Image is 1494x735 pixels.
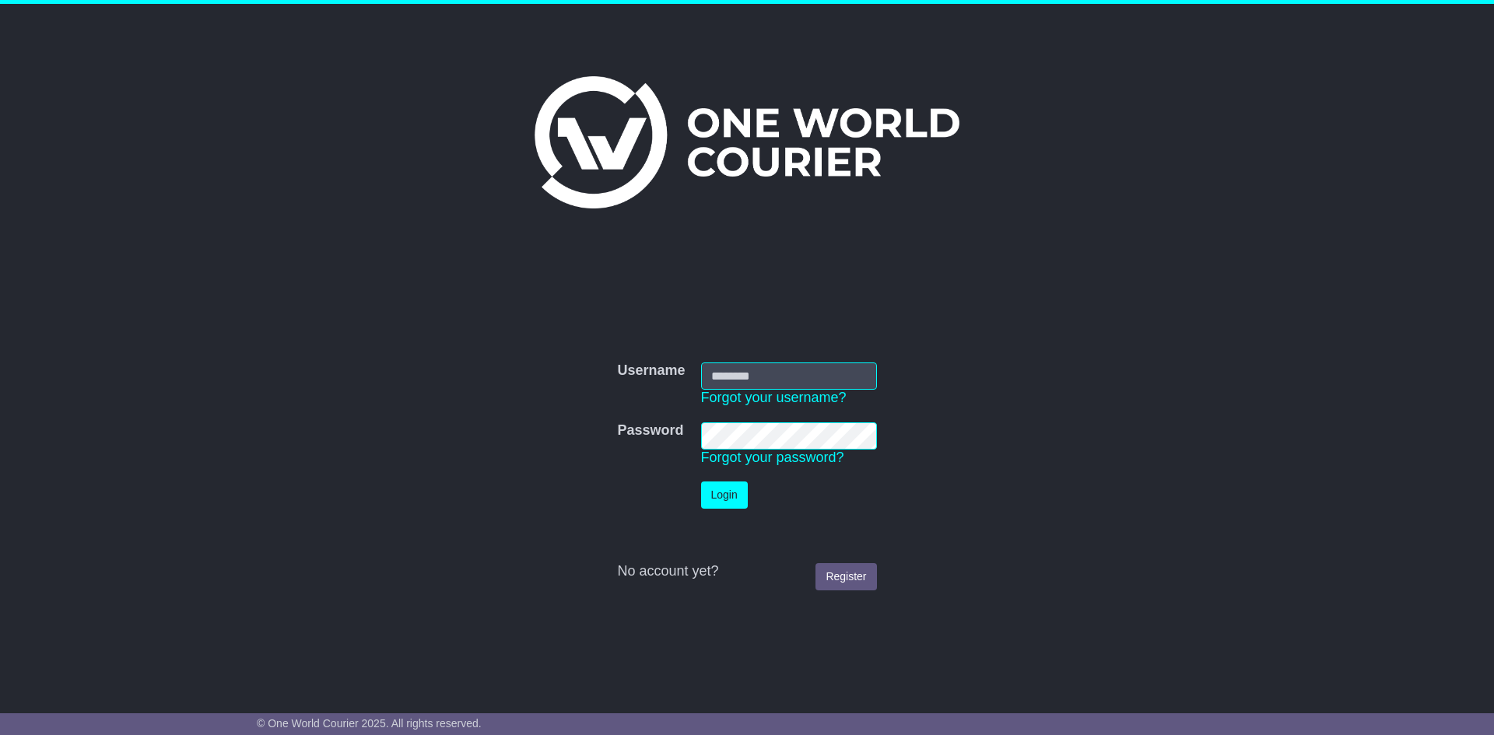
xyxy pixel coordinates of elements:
a: Forgot your username? [701,390,847,405]
a: Register [815,563,876,590]
div: No account yet? [617,563,876,580]
a: Forgot your password? [701,450,844,465]
label: Username [617,362,685,380]
label: Password [617,422,683,439]
span: © One World Courier 2025. All rights reserved. [257,717,482,730]
img: One World [535,76,959,208]
button: Login [701,481,748,509]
